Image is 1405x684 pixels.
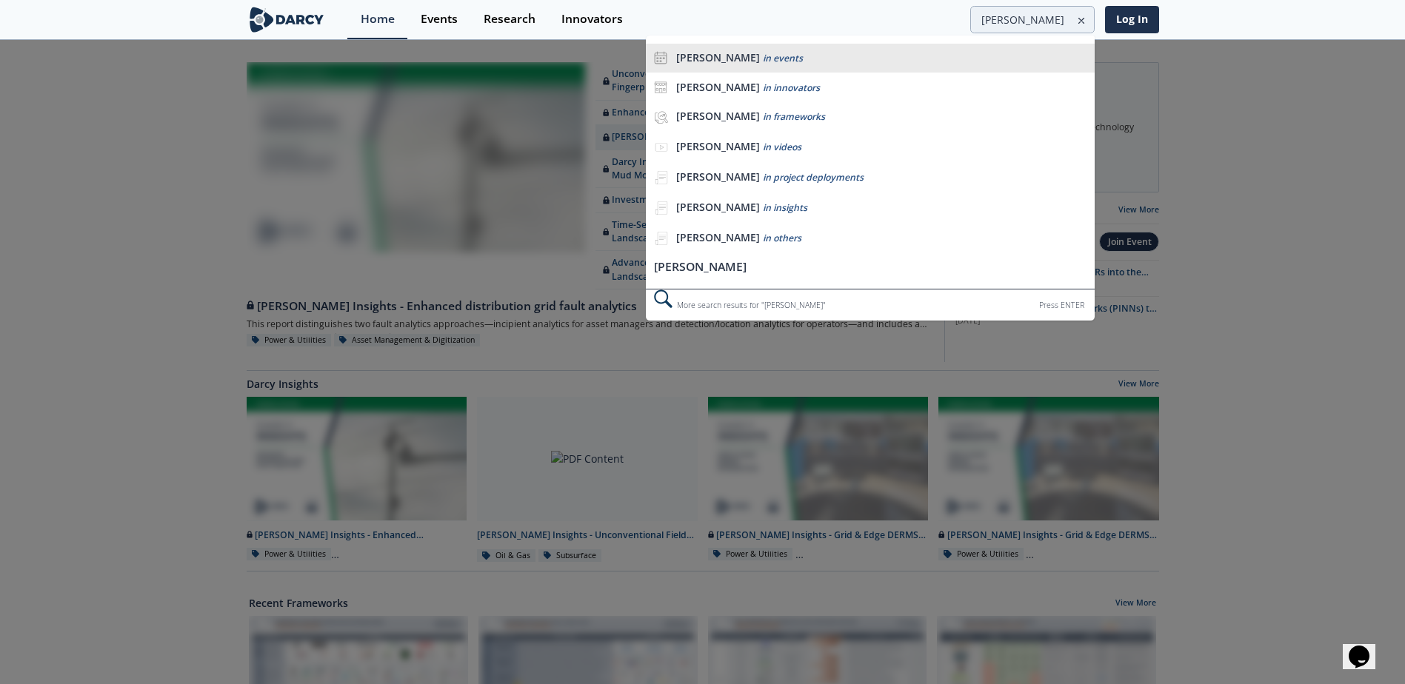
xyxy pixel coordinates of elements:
[763,81,820,94] span: in innovators
[763,201,807,214] span: in insights
[421,13,458,25] div: Events
[561,13,623,25] div: Innovators
[676,109,760,123] b: [PERSON_NAME]
[763,110,825,123] span: in frameworks
[1105,6,1159,33] a: Log In
[361,13,395,25] div: Home
[646,254,1094,281] li: [PERSON_NAME]
[484,13,535,25] div: Research
[676,139,760,153] b: [PERSON_NAME]
[763,52,803,64] span: in events
[763,171,864,184] span: in project deployments
[970,6,1095,33] input: Advanced Search
[646,289,1094,321] div: More search results for " [PERSON_NAME] "
[763,232,801,244] span: in others
[247,7,327,33] img: logo-wide.svg
[1343,625,1390,669] iframe: chat widget
[654,51,667,64] img: icon
[676,50,760,64] b: [PERSON_NAME]
[676,230,760,244] b: [PERSON_NAME]
[676,200,760,214] b: [PERSON_NAME]
[763,141,801,153] span: in videos
[654,81,667,94] img: icon
[676,80,760,94] b: [PERSON_NAME]
[1039,298,1084,313] div: Press ENTER
[676,170,760,184] b: [PERSON_NAME]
